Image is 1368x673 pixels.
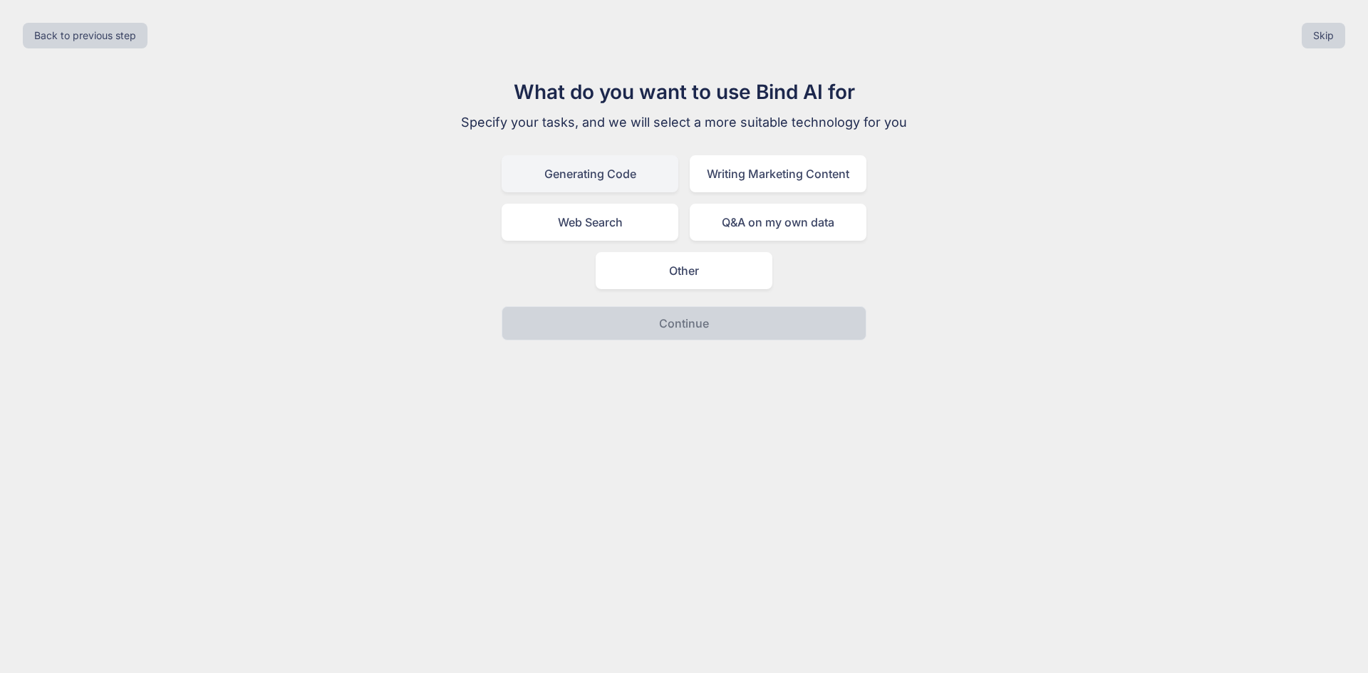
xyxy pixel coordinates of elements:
div: Q&A on my own data [690,204,866,241]
h1: What do you want to use Bind AI for [445,77,923,107]
button: Back to previous step [23,23,147,48]
p: Specify your tasks, and we will select a more suitable technology for you [445,113,923,132]
p: Continue [659,315,709,332]
button: Skip [1302,23,1345,48]
button: Continue [502,306,866,340]
div: Other [596,252,772,289]
div: Writing Marketing Content [690,155,866,192]
div: Generating Code [502,155,678,192]
div: Web Search [502,204,678,241]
